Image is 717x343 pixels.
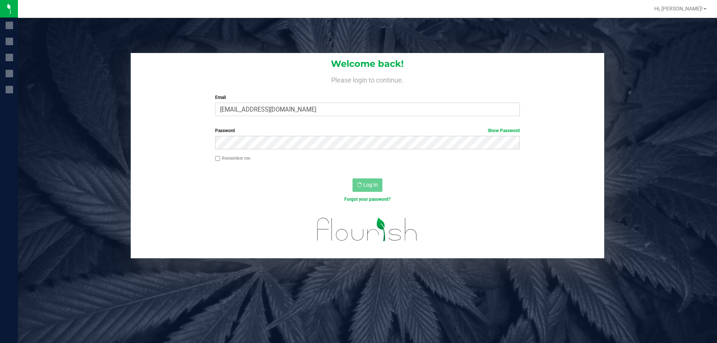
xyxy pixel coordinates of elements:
[131,75,604,84] h4: Please login to continue.
[308,211,426,249] img: flourish_logo.svg
[215,155,250,162] label: Remember me
[363,182,378,188] span: Log In
[131,59,604,69] h1: Welcome back!
[215,94,519,101] label: Email
[654,6,703,12] span: Hi, [PERSON_NAME]!
[488,128,520,133] a: Show Password
[344,197,391,202] a: Forgot your password?
[215,156,220,161] input: Remember me
[353,178,382,192] button: Log In
[215,128,235,133] span: Password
